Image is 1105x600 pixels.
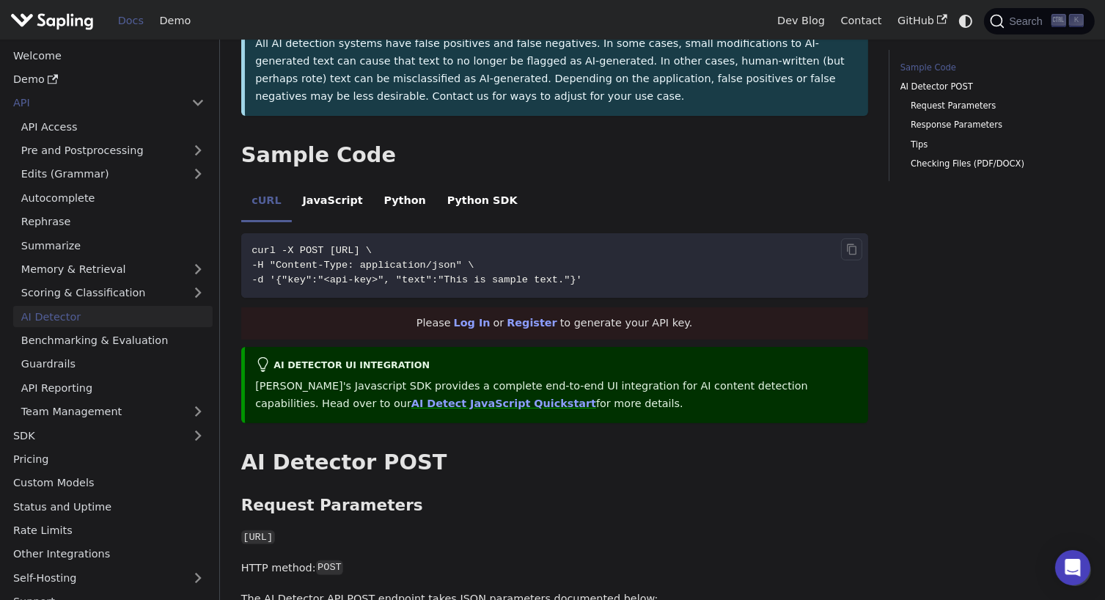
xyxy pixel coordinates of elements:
a: Custom Models [5,472,213,494]
a: Edits (Grammar) [13,164,213,185]
a: API Reporting [13,377,213,398]
a: Request Parameters [911,99,1073,113]
a: AI Detector POST [900,80,1079,94]
button: Collapse sidebar category 'API' [183,92,213,114]
a: Sapling.ai [10,10,99,32]
kbd: K [1069,14,1084,27]
p: [PERSON_NAME]'s Javascript SDK provides a complete end-to-end UI integration for AI content detec... [255,378,857,413]
div: Please or to generate your API key. [241,307,868,340]
span: -H "Content-Type: application/json" \ [252,260,474,271]
a: API Access [13,116,213,137]
img: Sapling.ai [10,10,94,32]
span: curl -X POST [URL] \ [252,245,372,256]
a: Benchmarking & Evaluation [13,330,213,351]
a: Autocomplete [13,187,213,208]
a: Summarize [13,235,213,256]
a: Rephrase [13,211,213,233]
a: Register [507,317,557,329]
li: cURL [241,182,292,223]
p: All AI detection systems have false positives and false negatives. In some cases, small modificat... [255,35,857,105]
a: Response Parameters [911,118,1073,132]
a: Demo [152,10,199,32]
a: Checking Files (PDF/DOCX) [911,157,1073,171]
a: Log In [454,317,491,329]
a: Self-Hosting [5,567,213,588]
p: HTTP method: [241,560,868,577]
a: Tips [911,138,1073,152]
a: Status and Uptime [5,496,213,517]
a: Rate Limits [5,520,213,541]
a: API [5,92,183,114]
code: POST [316,560,344,575]
a: Memory & Retrieval [13,259,213,280]
a: AI Detect JavaScript Quickstart [411,398,596,409]
div: Open Intercom Messenger [1055,550,1090,585]
h3: Request Parameters [241,496,868,516]
a: Other Integrations [5,544,213,565]
h2: Sample Code [241,142,868,169]
a: GitHub [889,10,955,32]
a: Docs [110,10,152,32]
a: Pricing [5,449,213,470]
li: JavaScript [292,182,373,223]
a: Team Management [13,401,213,422]
a: Welcome [5,45,213,66]
h2: AI Detector POST [241,450,868,476]
a: Scoring & Classification [13,282,213,304]
li: Python SDK [436,182,528,223]
span: Search [1005,15,1051,27]
code: [URL] [241,530,275,545]
button: Switch between dark and light mode (currently system mode) [955,10,977,32]
a: Guardrails [13,354,213,375]
button: Copy code to clipboard [841,238,863,260]
a: Demo [5,69,213,90]
a: Dev Blog [769,10,832,32]
li: Python [373,182,436,223]
div: AI Detector UI integration [255,357,857,375]
button: Expand sidebar category 'SDK' [183,425,213,446]
a: SDK [5,425,183,446]
a: Pre and Postprocessing [13,140,213,161]
a: Sample Code [900,61,1079,75]
span: -d '{"key":"<api-key>", "text":"This is sample text."}' [252,274,582,285]
a: Contact [833,10,890,32]
a: AI Detector [13,306,213,327]
button: Search (Ctrl+K) [984,8,1094,34]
